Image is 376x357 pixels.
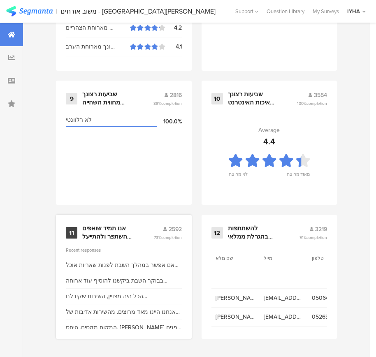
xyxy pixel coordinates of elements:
section: טלפון [312,255,349,262]
span: completion [306,234,327,241]
div: 9 [66,93,77,104]
span: 89% [153,100,182,107]
div: שביעות רצונך מארוחת הערב [66,42,130,51]
div: לא מרוצה [229,171,248,182]
a: Question Library [262,7,309,15]
span: [EMAIL_ADDRESS][DOMAIN_NAME] [264,313,304,321]
div: משוב אורחים - [GEOGRAPHIC_DATA][PERSON_NAME] [60,7,216,15]
div: Average [258,126,280,134]
section: שם מלא [216,255,253,262]
div: שביעות רצונך מחווית השהייה בבריכה וסביבתה [82,90,133,107]
span: 0526300877 [312,313,352,321]
span: 2592 [169,225,182,234]
span: completion [306,100,327,107]
span: 2816 [170,91,182,100]
img: segmanta logo [6,6,53,16]
span: completion [161,100,182,107]
div: המקום מקסים, היחס, [PERSON_NAME] הפנים והמיקום מדהים. יהיה נחמד להוסיף עוד ספרים או משחקים לילדים... [66,323,182,332]
span: completion [161,234,182,241]
div: 4.1 [165,42,182,51]
span: 73% [154,234,182,241]
div: Support [235,5,258,18]
div: IYHA [347,7,360,15]
span: 3554 [314,91,327,100]
div: מאוד מרוצה [287,171,310,182]
span: 0506486026 [312,294,352,302]
div: 4.4 [263,135,275,148]
span: 100% [297,100,327,107]
div: אם אפשר במהלך השבת לפנות שאריות אוכל מהשטחים הציבוריים בעיקר סמוך לבית הכנסת... [66,261,182,269]
a: My Surveys [309,7,343,15]
div: הכל היה מצויין, השירות שקיבלנו [PERSON_NAME], מיקום החדרים והחדרים עצמם, צוות חדר האוכל והגיוון ב... [66,292,182,301]
div: 4.2 [165,23,182,32]
span: לא רלוונטי [66,116,92,124]
span: 3219 [315,225,327,234]
div: להשתתפות בהגרלת ממלאי המשובים יש למלא את הפרטים [228,225,280,241]
div: 100.0% [157,117,182,126]
div: אנו תמיד שואפים להשתפר ולהתייעל ודעתך חשובה לנו [82,225,134,241]
div: שביעות רצונך מארוחת הצהריים [66,23,130,32]
div: אנחנו היינו מאד מרוצים. מהשירות אדיבות של אנשי הקשר. הארוחות הטעימות ,מגוון של אוכל טעים תודה רבה... [66,308,182,316]
div: 11 [66,227,77,239]
span: [EMAIL_ADDRESS][DOMAIN_NAME] [264,294,304,302]
span: 91% [299,234,327,241]
span: [PERSON_NAME] [216,313,255,321]
div: Recent responses [66,247,182,253]
section: מייל [264,255,301,262]
div: 12 [211,227,223,239]
div: בבוקר השבת ביקשנו להוסיף עוד ארוחה ובקבלה קיבלו את הבקשה בחן רב. תודה [66,276,182,285]
span: [PERSON_NAME] [216,294,255,302]
div: 10 [211,93,223,104]
div: שביעות רצונך מאיכות האינטרנט האלחוטי בשטחי האכסניה [228,90,277,107]
div: | [56,7,57,16]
